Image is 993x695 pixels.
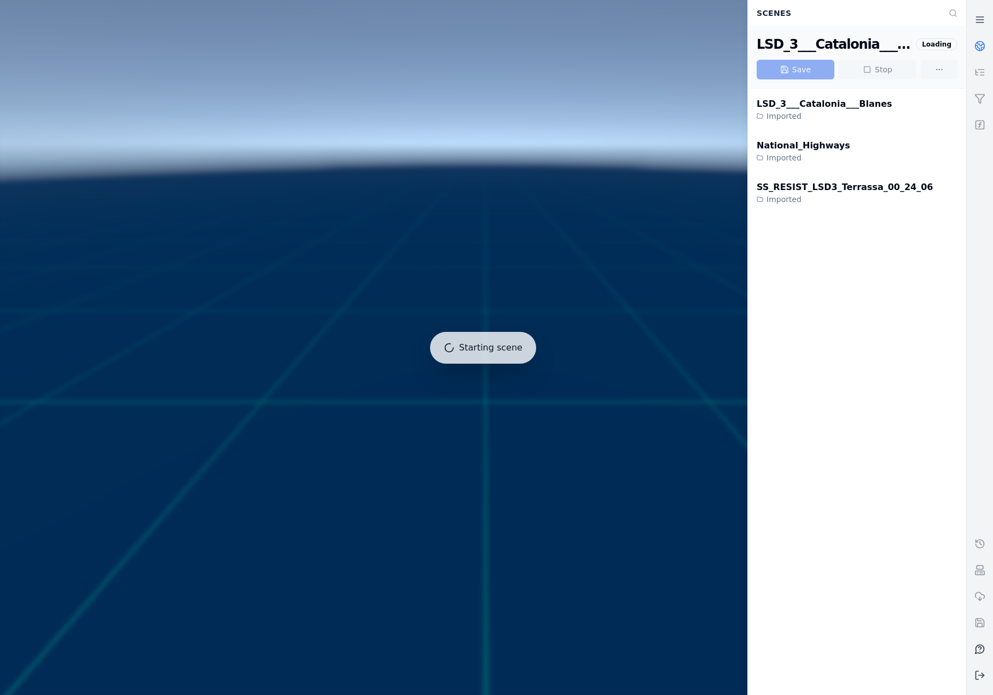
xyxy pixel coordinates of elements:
[757,139,850,152] div: National_Highways
[757,97,892,111] div: LSD_3___Catalonia___Blanes
[757,181,933,194] div: SS_RESIST_LSD3_Terrassa_00_24_06
[757,111,892,122] div: Imported
[916,38,957,50] div: Loading
[750,3,942,24] div: Scenes
[757,36,911,53] div: LSD_3___Catalonia___Blanes
[757,152,850,163] div: Imported
[757,194,933,205] div: Imported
